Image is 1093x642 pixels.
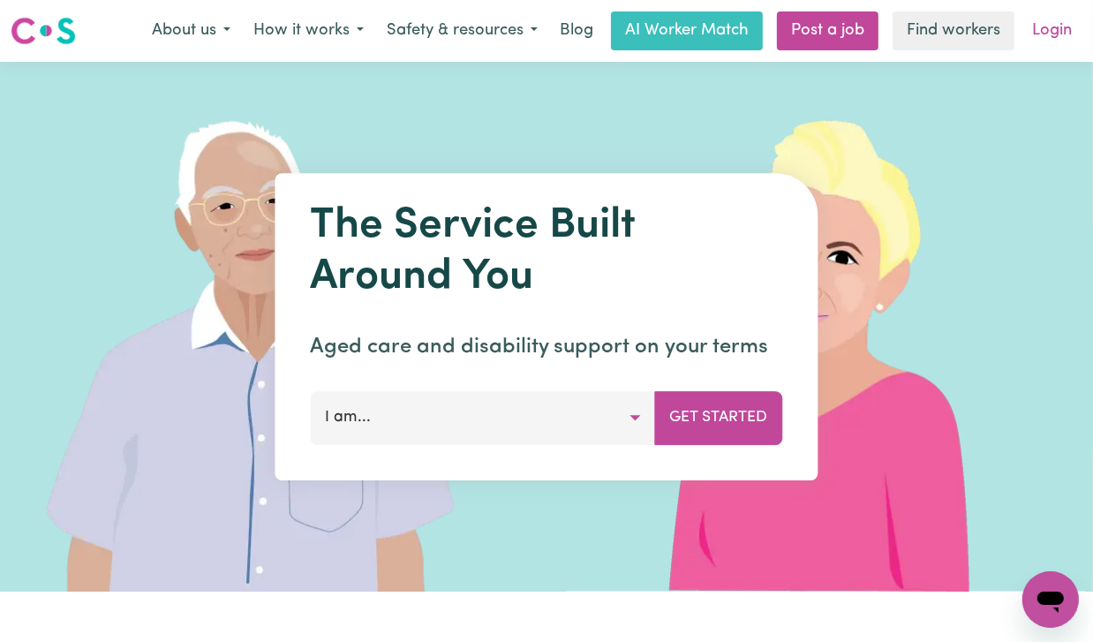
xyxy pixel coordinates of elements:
[11,11,76,51] a: Careseekers logo
[1021,11,1082,50] a: Login
[242,12,375,49] button: How it works
[1022,571,1079,628] iframe: Button to launch messaging window
[777,11,878,50] a: Post a job
[893,11,1014,50] a: Find workers
[549,11,604,50] a: Blog
[375,12,549,49] button: Safety & resources
[655,391,783,444] button: Get Started
[311,201,783,303] h1: The Service Built Around You
[311,331,783,363] p: Aged care and disability support on your terms
[611,11,763,50] a: AI Worker Match
[311,391,656,444] button: I am...
[11,15,76,47] img: Careseekers logo
[140,12,242,49] button: About us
